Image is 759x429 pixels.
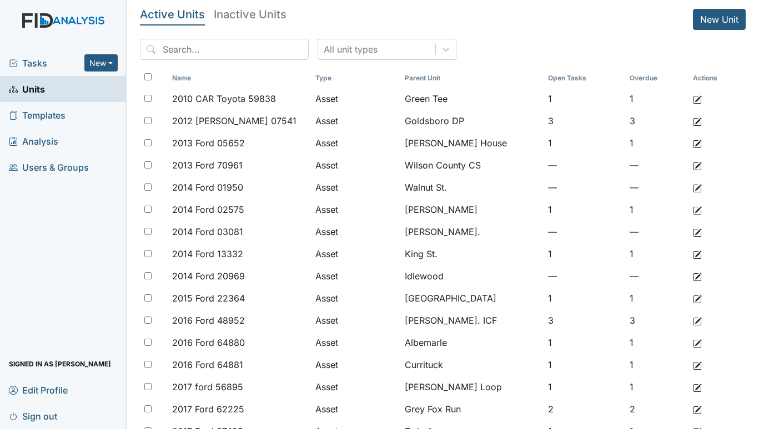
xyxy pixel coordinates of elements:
td: 3 [544,309,625,331]
td: King St. [400,243,544,265]
td: 1 [625,198,688,221]
span: 2016 Ford 64881 [172,358,243,371]
td: [PERSON_NAME] [400,198,544,221]
td: [PERSON_NAME]. ICF [400,309,544,331]
span: 2014 Ford 02575 [172,203,244,216]
td: — [625,221,688,243]
span: Analysis [9,132,58,150]
td: Asset [311,354,400,376]
td: 1 [625,376,688,398]
span: 2016 Ford 64880 [172,336,245,349]
button: New [84,54,118,71]
td: Walnut St. [400,176,544,198]
span: 2014 Ford 20969 [172,269,245,283]
td: 1 [625,331,688,354]
span: 2014 Ford 03081 [172,225,243,238]
td: Asset [311,243,400,265]
td: 1 [625,132,688,154]
span: Edit Profile [9,381,68,399]
td: — [544,154,625,176]
span: Units [9,80,45,98]
td: 1 [544,198,625,221]
span: 2015 Ford 22364 [172,292,245,305]
td: Asset [311,154,400,176]
span: 2014 Ford 13332 [172,247,243,261]
span: Sign out [9,407,57,425]
span: 2013 Ford 05652 [172,136,245,150]
td: — [544,221,625,243]
a: New Unit [693,9,746,30]
td: 3 [544,110,625,132]
td: Asset [311,265,400,287]
td: — [625,176,688,198]
td: Asset [311,198,400,221]
td: 1 [544,354,625,376]
td: 1 [625,354,688,376]
td: Wilson County CS [400,154,544,176]
td: [GEOGRAPHIC_DATA] [400,287,544,309]
td: 1 [544,132,625,154]
td: Asset [311,88,400,110]
th: Toggle SortBy [311,69,400,88]
span: Users & Groups [9,159,89,176]
span: 2012 [PERSON_NAME] 07541 [172,114,296,127]
td: Goldsboro DP [400,110,544,132]
a: Tasks [9,57,84,70]
td: 1 [544,243,625,265]
td: — [625,154,688,176]
span: 2016 Ford 48952 [172,314,245,327]
input: Toggle All Rows Selected [144,73,152,80]
td: Idlewood [400,265,544,287]
td: Currituck [400,354,544,376]
div: All unit types [324,43,378,56]
td: Asset [311,110,400,132]
td: 1 [625,88,688,110]
td: 1 [544,331,625,354]
span: 2013 Ford 70961 [172,159,243,172]
td: Asset [311,398,400,420]
h5: Active Units [140,9,205,20]
td: Asset [311,132,400,154]
td: Asset [311,376,400,398]
td: [PERSON_NAME]. [400,221,544,243]
td: [PERSON_NAME] Loop [400,376,544,398]
td: Asset [311,331,400,354]
span: Signed in as [PERSON_NAME] [9,355,111,372]
td: 3 [625,110,688,132]
th: Toggle SortBy [625,69,688,88]
td: Asset [311,176,400,198]
td: — [625,265,688,287]
td: Albemarle [400,331,544,354]
span: 2017 ford 56895 [172,380,243,394]
td: 1 [625,287,688,309]
th: Toggle SortBy [400,69,544,88]
td: [PERSON_NAME] House [400,132,544,154]
span: 2014 Ford 01950 [172,181,243,194]
td: Green Tee [400,88,544,110]
td: Asset [311,287,400,309]
span: Templates [9,106,66,124]
input: Search... [140,39,309,60]
td: 1 [544,88,625,110]
th: Actions [688,69,744,88]
span: 2017 Ford 62225 [172,402,244,416]
td: 2 [544,398,625,420]
td: 1 [544,287,625,309]
td: Asset [311,221,400,243]
th: Toggle SortBy [168,69,311,88]
th: Toggle SortBy [544,69,625,88]
h5: Inactive Units [214,9,286,20]
td: 3 [625,309,688,331]
td: 1 [544,376,625,398]
td: Asset [311,309,400,331]
td: — [544,176,625,198]
span: 2010 CAR Toyota 59838 [172,92,276,105]
td: Grey Fox Run [400,398,544,420]
td: 1 [625,243,688,265]
td: 2 [625,398,688,420]
td: — [544,265,625,287]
